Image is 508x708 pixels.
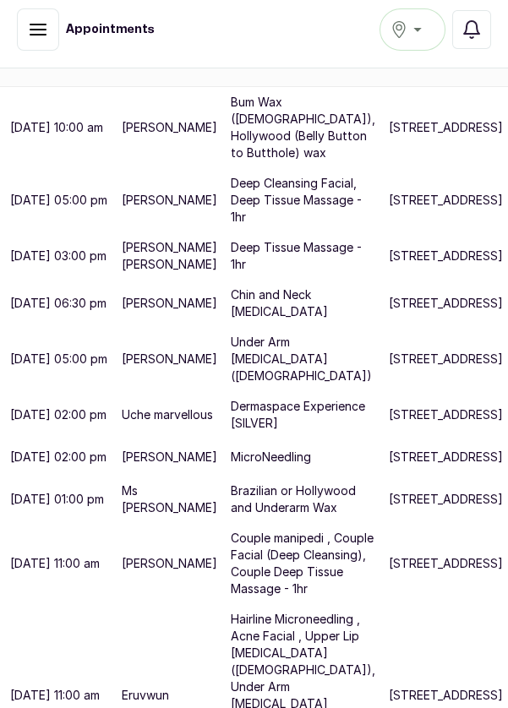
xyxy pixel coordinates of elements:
p: [DATE] 10:00 am [10,119,103,136]
p: [DATE] 11:00 am [10,687,100,704]
p: [STREET_ADDRESS] [389,248,503,264]
p: Deep Cleansing Facial, Deep Tissue Massage - 1hr [231,175,375,226]
p: [PERSON_NAME] [122,449,217,466]
p: [DATE] 02:00 pm [10,449,107,466]
p: [PERSON_NAME] [122,295,217,312]
p: [DATE] 01:00 pm [10,491,104,508]
p: [STREET_ADDRESS] [389,687,503,704]
p: [DATE] 06:30 pm [10,295,107,312]
p: [STREET_ADDRESS] [389,351,503,368]
p: [STREET_ADDRESS] [389,449,503,466]
p: Chin and Neck [MEDICAL_DATA] [231,286,375,320]
p: [STREET_ADDRESS] [389,119,503,136]
p: [PERSON_NAME] [PERSON_NAME] [122,239,217,273]
p: Uche marvellous [122,406,213,423]
p: Under Arm [MEDICAL_DATA] ([DEMOGRAPHIC_DATA]) [231,334,375,384]
p: Bum Wax ([DEMOGRAPHIC_DATA]), Hollywood (Belly Button to Butthole) wax [231,94,375,161]
p: [PERSON_NAME] [122,555,217,572]
p: [PERSON_NAME] [122,351,217,368]
p: [STREET_ADDRESS] [389,295,503,312]
p: Dermaspace Experience [SILVER] [231,398,375,432]
p: [DATE] 02:00 pm [10,406,107,423]
p: Ms [PERSON_NAME] [122,482,217,516]
p: [STREET_ADDRESS] [389,406,503,423]
p: [DATE] 05:00 pm [10,192,107,209]
p: Brazilian or Hollywood and Underarm Wax [231,482,375,516]
p: [PERSON_NAME] [122,119,217,136]
p: Couple manipedi , Couple Facial (Deep Cleansing), Couple Deep Tissue Massage - 1hr [231,530,375,597]
p: [STREET_ADDRESS] [389,555,503,572]
p: [STREET_ADDRESS] [389,491,503,508]
p: MicroNeedling [231,449,311,466]
p: [PERSON_NAME] [122,192,217,209]
p: Deep Tissue Massage - 1hr [231,239,375,273]
p: [DATE] 11:00 am [10,555,100,572]
p: [DATE] 05:00 pm [10,351,107,368]
p: Eruvwun [122,687,169,704]
p: [DATE] 03:00 pm [10,248,107,264]
p: [STREET_ADDRESS] [389,192,503,209]
h1: Appointments [66,21,155,38]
